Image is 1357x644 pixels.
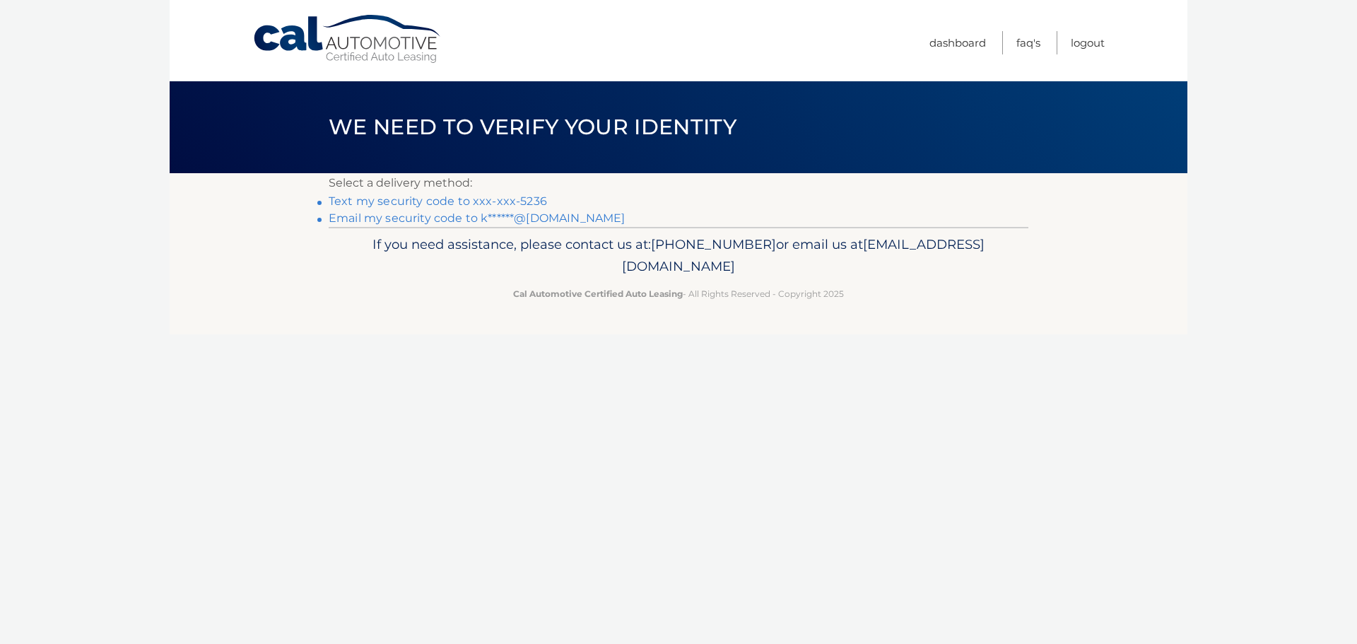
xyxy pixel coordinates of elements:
strong: Cal Automotive Certified Auto Leasing [513,288,683,299]
span: [PHONE_NUMBER] [651,236,776,252]
span: We need to verify your identity [329,114,736,140]
a: Email my security code to k******@[DOMAIN_NAME] [329,211,625,225]
p: Select a delivery method: [329,173,1028,193]
a: FAQ's [1016,31,1040,54]
p: - All Rights Reserved - Copyright 2025 [338,286,1019,301]
a: Text my security code to xxx-xxx-5236 [329,194,547,208]
p: If you need assistance, please contact us at: or email us at [338,233,1019,279]
a: Logout [1071,31,1105,54]
a: Cal Automotive [252,14,443,64]
a: Dashboard [929,31,986,54]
